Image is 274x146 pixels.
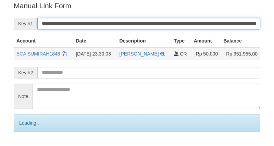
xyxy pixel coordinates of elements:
[14,84,33,109] span: Note
[120,51,159,57] a: [PERSON_NAME]
[221,35,260,47] th: Balance
[117,35,171,47] th: Description
[73,47,116,60] td: [DATE] 23:30:03
[180,51,187,57] span: CR
[73,35,116,47] th: Date
[16,51,26,57] span: BCA
[14,1,260,11] p: Manual Link Form
[14,67,37,78] span: Key #2
[14,114,260,132] div: Loading..
[191,47,221,60] td: Rp 50.000
[171,35,191,47] th: Type
[27,51,60,57] a: SUMIRAH1848
[14,18,37,29] span: Key #1
[14,35,73,47] th: Account
[221,47,260,60] td: Rp 951.955,00
[62,51,66,57] a: Copy SUMIRAH1848 to clipboard
[191,35,221,47] th: Amount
